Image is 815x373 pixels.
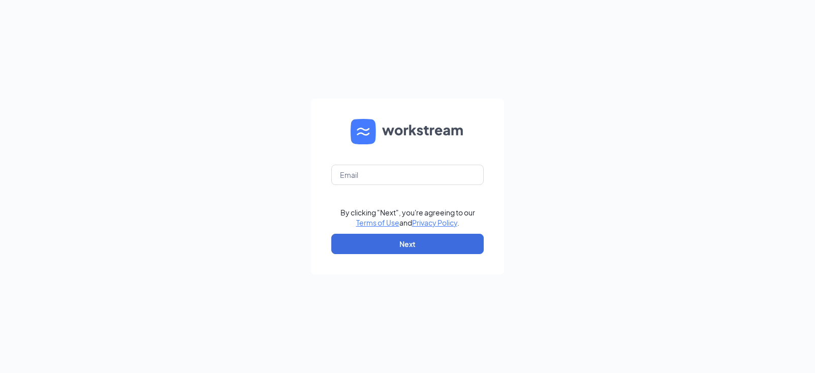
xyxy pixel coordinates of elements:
div: By clicking "Next", you're agreeing to our and . [340,207,475,228]
img: WS logo and Workstream text [351,119,464,144]
input: Email [331,165,484,185]
a: Privacy Policy [412,218,457,227]
button: Next [331,234,484,254]
a: Terms of Use [356,218,399,227]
